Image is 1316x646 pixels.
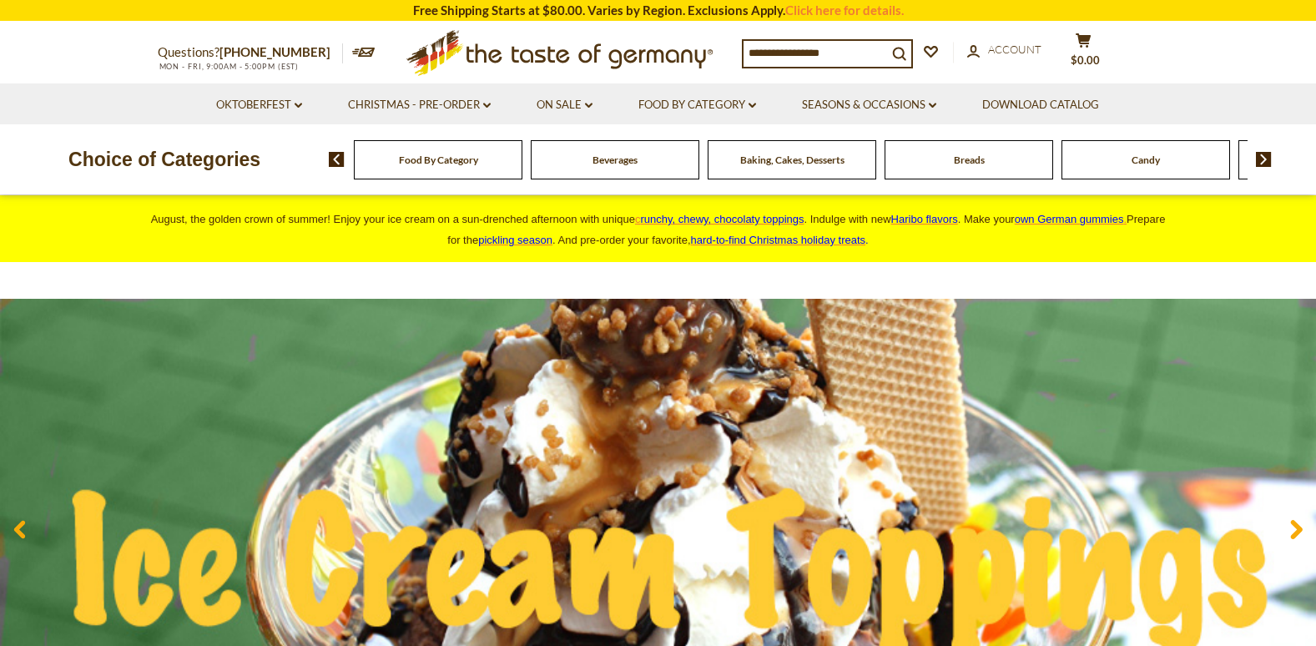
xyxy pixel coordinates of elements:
[151,213,1166,246] span: August, the golden crown of summer! Enjoy your ice cream on a sun-drenched afternoon with unique ...
[1015,213,1127,225] a: own German gummies.
[988,43,1041,56] span: Account
[891,213,958,225] a: Haribo flavors
[216,96,302,114] a: Oktoberfest
[592,154,638,166] a: Beverages
[638,96,756,114] a: Food By Category
[348,96,491,114] a: Christmas - PRE-ORDER
[635,213,804,225] a: crunchy, chewy, chocolaty toppings
[1071,53,1100,67] span: $0.00
[1059,33,1109,74] button: $0.00
[967,41,1041,59] a: Account
[640,213,804,225] span: runchy, chewy, chocolaty toppings
[1132,154,1160,166] a: Candy
[691,234,866,246] a: hard-to-find Christmas holiday treats
[785,3,904,18] a: Click here for details.
[478,234,552,246] a: pickling season
[802,96,936,114] a: Seasons & Occasions
[1256,152,1272,167] img: next arrow
[537,96,592,114] a: On Sale
[691,234,869,246] span: .
[219,44,330,59] a: [PHONE_NUMBER]
[954,154,985,166] a: Breads
[399,154,478,166] a: Food By Category
[329,152,345,167] img: previous arrow
[740,154,845,166] a: Baking, Cakes, Desserts
[158,62,300,71] span: MON - FRI, 9:00AM - 5:00PM (EST)
[982,96,1099,114] a: Download Catalog
[1015,213,1124,225] span: own German gummies
[158,42,343,63] p: Questions?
